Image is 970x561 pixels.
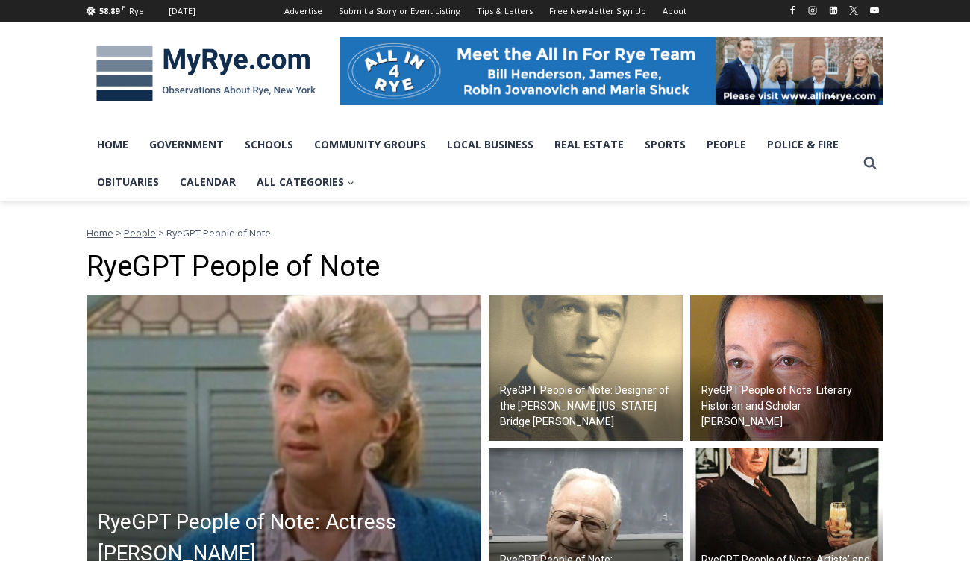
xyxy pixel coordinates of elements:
[87,226,113,239] a: Home
[340,37,883,104] img: All in for Rye
[99,5,119,16] span: 58.89
[116,226,122,239] span: >
[87,225,883,240] nav: Breadcrumbs
[489,295,683,442] img: (PHOTO: Othmar Ammann, age 43 years, at time of opening of George Washington Bridge (1932). Publi...
[804,1,822,19] a: Instagram
[757,126,849,163] a: Police & Fire
[696,126,757,163] a: People
[87,35,325,113] img: MyRye.com
[87,126,857,201] nav: Primary Navigation
[690,295,884,442] a: RyeGPT People of Note: Literary Historian and Scholar [PERSON_NAME]
[701,383,880,430] h2: RyeGPT People of Note: Literary Historian and Scholar [PERSON_NAME]
[166,226,271,239] span: RyeGPT People of Note
[845,1,863,19] a: X
[489,295,683,442] a: RyeGPT People of Note: Designer of the [PERSON_NAME][US_STATE] Bridge [PERSON_NAME]
[824,1,842,19] a: Linkedin
[234,126,304,163] a: Schools
[158,226,164,239] span: >
[783,1,801,19] a: Facebook
[122,3,125,11] span: F
[87,250,883,284] h1: RyeGPT People of Note
[246,163,365,201] a: All Categories
[87,126,139,163] a: Home
[87,163,169,201] a: Obituaries
[304,126,436,163] a: Community Groups
[500,383,679,430] h2: RyeGPT People of Note: Designer of the [PERSON_NAME][US_STATE] Bridge [PERSON_NAME]
[169,4,195,18] div: [DATE]
[634,126,696,163] a: Sports
[124,226,156,239] a: People
[257,174,354,190] span: All Categories
[690,295,884,442] img: (PHOTO: Debora Shuger at Griff Farm, England in 2006. Public Domain.)
[169,163,246,201] a: Calendar
[436,126,544,163] a: Local Business
[139,126,234,163] a: Government
[866,1,883,19] a: YouTube
[129,4,144,18] div: Rye
[857,150,883,177] button: View Search Form
[544,126,634,163] a: Real Estate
